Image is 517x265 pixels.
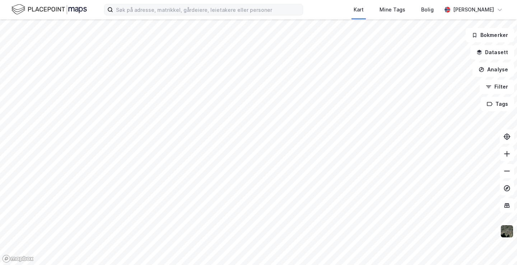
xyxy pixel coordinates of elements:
div: Mine Tags [379,5,405,14]
div: Bolig [421,5,434,14]
img: 9k= [500,224,514,238]
button: Tags [481,97,514,111]
input: Søk på adresse, matrikkel, gårdeiere, leietakere eller personer [113,4,303,15]
button: Analyse [472,62,514,77]
div: [PERSON_NAME] [453,5,494,14]
button: Datasett [470,45,514,60]
div: Kart [354,5,364,14]
img: logo.f888ab2527a4732fd821a326f86c7f29.svg [11,3,87,16]
button: Filter [480,80,514,94]
div: Kontrollprogram for chat [481,231,517,265]
iframe: Chat Widget [481,231,517,265]
button: Bokmerker [466,28,514,42]
a: Mapbox homepage [2,255,34,263]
